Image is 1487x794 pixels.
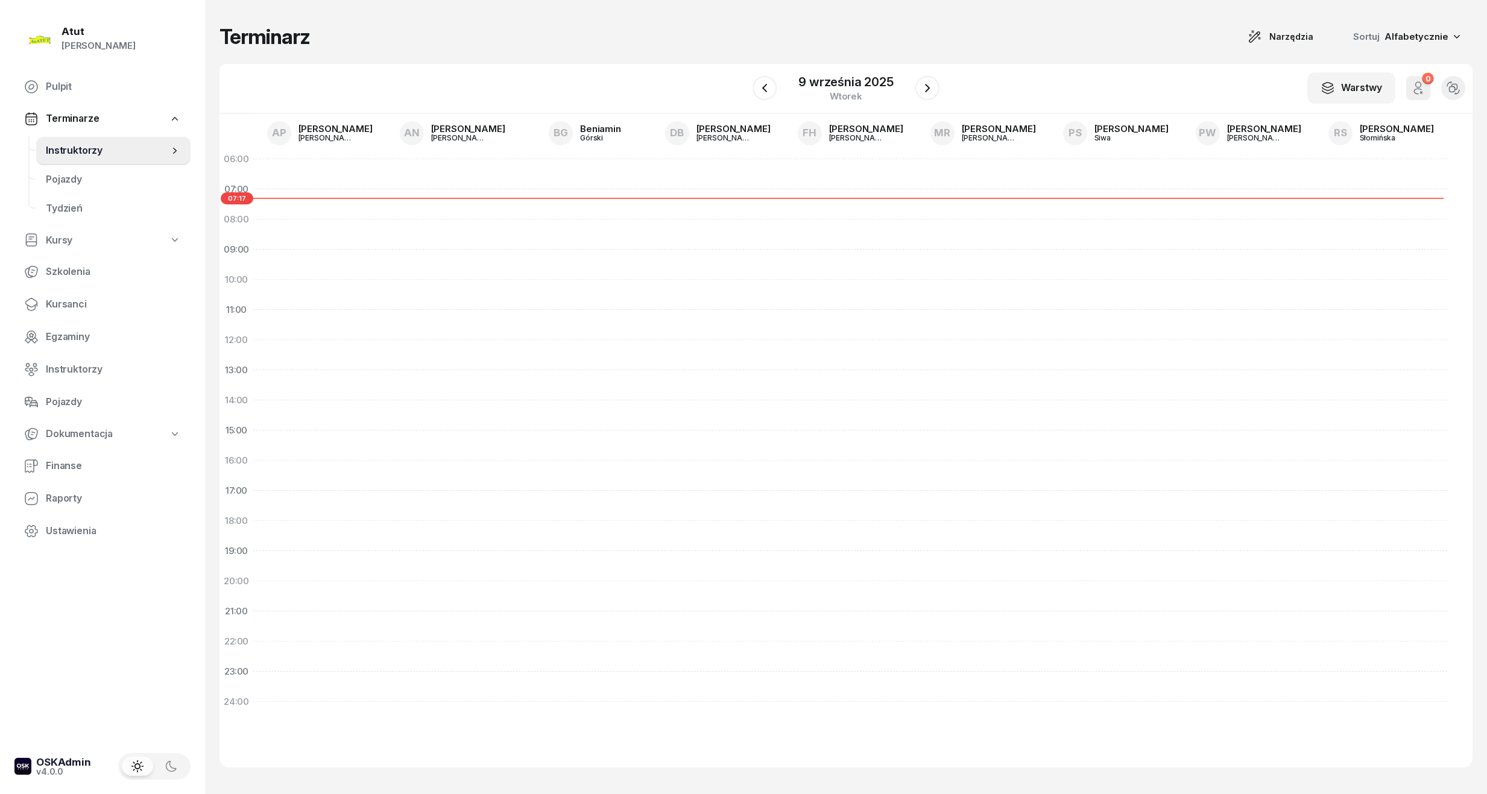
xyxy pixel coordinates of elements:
[46,201,181,216] span: Tydzień
[219,687,253,717] div: 24:00
[539,118,631,149] a: BGBeniaminGórski
[219,385,253,415] div: 14:00
[219,506,253,536] div: 18:00
[219,144,253,174] div: 06:00
[46,426,113,442] span: Dokumentacja
[788,118,913,149] a: FH[PERSON_NAME][PERSON_NAME]
[580,134,621,142] div: Górski
[46,233,72,248] span: Kursy
[219,657,253,687] div: 23:00
[272,128,286,138] span: AP
[46,362,181,377] span: Instruktorzy
[46,172,181,187] span: Pojazdy
[36,136,191,165] a: Instruktorzy
[221,192,253,204] span: 07:17
[14,420,191,448] a: Dokumentacja
[219,626,253,657] div: 22:00
[219,415,253,446] div: 15:00
[46,143,169,159] span: Instruktorzy
[655,118,780,149] a: DB[PERSON_NAME][PERSON_NAME]
[219,536,253,566] div: 19:00
[219,355,253,385] div: 13:00
[219,446,253,476] div: 16:00
[14,517,191,546] a: Ustawienia
[219,174,253,204] div: 07:00
[14,105,191,133] a: Terminarze
[1307,72,1395,104] button: Warstwy
[46,394,181,410] span: Pojazdy
[404,128,420,138] span: AN
[36,757,91,767] div: OSKAdmin
[1353,29,1382,45] span: Sortuj
[298,124,373,133] div: [PERSON_NAME]
[219,235,253,265] div: 09:00
[829,124,903,133] div: [PERSON_NAME]
[921,118,1046,149] a: MR[PERSON_NAME][PERSON_NAME]
[62,38,136,54] div: [PERSON_NAME]
[36,165,191,194] a: Pojazdy
[1384,31,1448,42] span: Alfabetycznie
[46,329,181,345] span: Egzaminy
[219,596,253,626] div: 21:00
[14,355,191,384] a: Instruktorzy
[431,134,489,142] div: [PERSON_NAME]
[14,290,191,319] a: Kursanci
[219,295,253,325] div: 11:00
[219,566,253,596] div: 20:00
[1237,25,1324,49] button: Narzędzia
[14,323,191,351] a: Egzaminy
[1186,118,1311,149] a: PW[PERSON_NAME][PERSON_NAME]
[554,128,568,138] span: BG
[1321,80,1382,96] div: Warstwy
[1094,134,1152,142] div: Siwa
[1339,24,1473,49] button: Sortuj Alfabetycznie
[46,491,181,506] span: Raporty
[14,452,191,480] a: Finanse
[14,484,191,513] a: Raporty
[1406,76,1430,100] button: 0
[219,265,253,295] div: 10:00
[1069,128,1082,138] span: PS
[1094,124,1169,133] div: [PERSON_NAME]
[62,27,136,37] div: Atut
[829,134,887,142] div: [PERSON_NAME]
[46,458,181,474] span: Finanse
[46,523,181,539] span: Ustawienia
[962,124,1036,133] div: [PERSON_NAME]
[1319,118,1444,149] a: RS[PERSON_NAME]Słomińska
[46,264,181,280] span: Szkolenia
[1360,124,1434,133] div: [PERSON_NAME]
[803,128,816,138] span: FH
[219,26,310,48] h1: Terminarz
[14,388,191,417] a: Pojazdy
[696,134,754,142] div: [PERSON_NAME]
[46,79,181,95] span: Pulpit
[14,72,191,101] a: Pulpit
[696,124,771,133] div: [PERSON_NAME]
[1227,124,1301,133] div: [PERSON_NAME]
[1334,128,1347,138] span: RS
[1422,73,1433,84] div: 0
[298,134,356,142] div: [PERSON_NAME]
[219,204,253,235] div: 08:00
[580,124,621,133] div: Beniamin
[46,297,181,312] span: Kursanci
[1199,128,1216,138] span: PW
[670,128,684,138] span: DB
[36,767,91,776] div: v4.0.0
[798,76,894,88] div: 9 września 2025
[36,194,191,223] a: Tydzień
[390,118,515,149] a: AN[PERSON_NAME][PERSON_NAME]
[1269,30,1313,44] span: Narzędzia
[14,758,31,775] img: logo-xs-dark@2x.png
[1227,134,1285,142] div: [PERSON_NAME]
[14,227,191,254] a: Kursy
[798,92,894,101] div: wtorek
[219,325,253,355] div: 12:00
[934,128,950,138] span: MR
[219,476,253,506] div: 17:00
[46,111,99,127] span: Terminarze
[257,118,382,149] a: AP[PERSON_NAME][PERSON_NAME]
[14,257,191,286] a: Szkolenia
[431,124,505,133] div: [PERSON_NAME]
